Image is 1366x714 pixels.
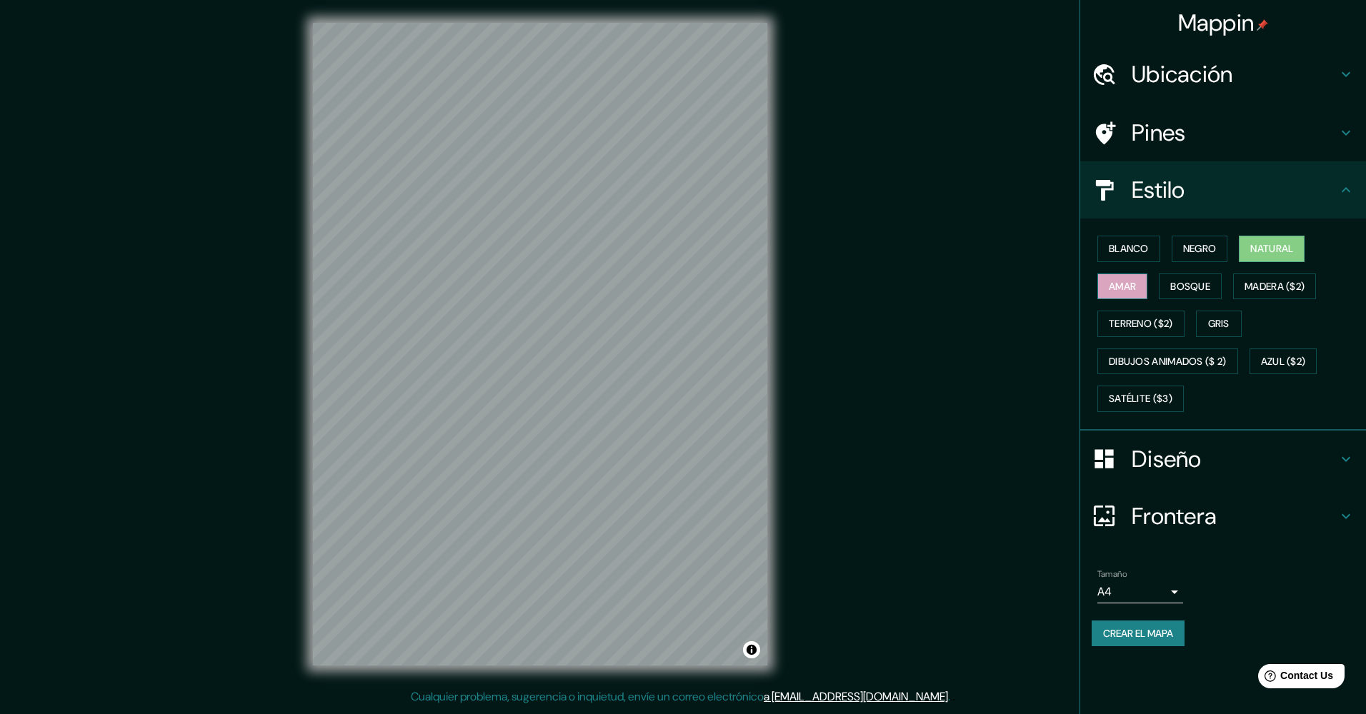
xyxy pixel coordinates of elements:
[1109,278,1136,296] font: Amar
[1261,353,1306,371] font: Azul ($2)
[1132,176,1337,204] h4: Estilo
[764,689,948,704] a: a [EMAIL_ADDRESS][DOMAIN_NAME]
[1245,278,1305,296] font: Madera ($2)
[1239,658,1350,698] iframe: Help widget launcher
[1109,390,1172,408] font: Satélite ($3)
[1097,273,1147,300] button: Amar
[1097,311,1185,337] button: Terreno ($2)
[1172,236,1228,262] button: Negro
[1080,104,1366,161] div: Pines
[1250,348,1317,375] button: Azul ($2)
[1109,240,1149,258] font: Blanco
[1132,502,1337,531] h4: Frontera
[1080,161,1366,218] div: Estilo
[1109,353,1227,371] font: Dibujos animados ($ 2)
[1250,240,1293,258] font: Natural
[1159,273,1222,300] button: Bosque
[1080,46,1366,103] div: Ubicación
[411,688,950,705] p: Cualquier problema, sugerencia o inquietud, envíe un correo electrónico .
[1109,315,1173,333] font: Terreno ($2)
[1092,620,1185,647] button: Crear el mapa
[1103,625,1173,643] font: Crear el mapa
[1196,311,1242,337] button: Gris
[1239,236,1305,262] button: Natural
[1097,580,1183,603] div: A4
[1080,488,1366,545] div: Frontera
[1132,445,1337,473] h4: Diseño
[1080,431,1366,488] div: Diseño
[1097,568,1127,580] label: Tamaño
[950,688,952,705] div: .
[1170,278,1210,296] font: Bosque
[1233,273,1316,300] button: Madera ($2)
[1208,315,1230,333] font: Gris
[1132,60,1337,89] h4: Ubicación
[1178,8,1255,38] font: Mappin
[313,23,767,665] canvas: Mapa
[1183,240,1217,258] font: Negro
[1097,348,1238,375] button: Dibujos animados ($ 2)
[952,688,955,705] div: .
[743,641,760,658] button: Alternar atribución
[1257,19,1268,31] img: pin-icon.png
[1097,236,1160,262] button: Blanco
[1097,386,1184,412] button: Satélite ($3)
[1132,119,1337,147] h4: Pines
